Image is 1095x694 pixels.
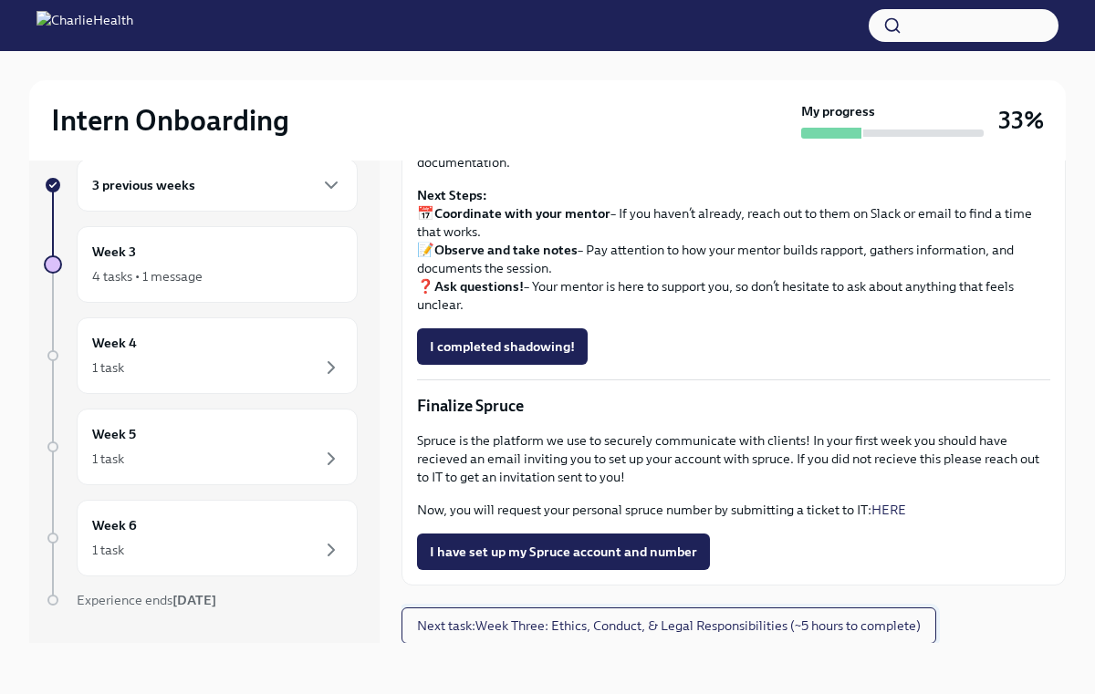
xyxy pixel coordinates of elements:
[434,278,524,295] strong: Ask questions!
[51,102,289,139] h2: Intern Onboarding
[417,186,1050,314] p: 📅 – If you haven’t already, reach out to them on Slack or email to find a time that works. 📝 – Pa...
[77,592,216,608] span: Experience ends
[417,395,1050,417] p: Finalize Spruce
[92,175,195,195] h6: 3 previous weeks
[417,328,588,365] button: I completed shadowing!
[44,317,358,394] a: Week 41 task
[801,102,875,120] strong: My progress
[44,500,358,576] a: Week 61 task
[172,592,216,608] strong: [DATE]
[998,104,1044,137] h3: 33%
[44,226,358,303] a: Week 34 tasks • 1 message
[92,242,136,262] h6: Week 3
[401,607,936,644] button: Next task:Week Three: Ethics, Conduct, & Legal Responsibilities (~5 hours to complete)
[44,409,358,485] a: Week 51 task
[92,541,124,559] div: 1 task
[77,159,358,212] div: 3 previous weeks
[36,11,133,40] img: CharlieHealth
[92,267,203,285] div: 4 tasks • 1 message
[92,333,137,353] h6: Week 4
[430,543,697,561] span: I have set up my Spruce account and number
[92,450,124,468] div: 1 task
[92,358,124,377] div: 1 task
[434,205,610,222] strong: Coordinate with your mentor
[417,616,921,635] span: Next task : Week Three: Ethics, Conduct, & Legal Responsibilities (~5 hours to complete)
[92,424,136,444] h6: Week 5
[871,502,906,518] a: HERE
[434,242,578,258] strong: Observe and take notes
[92,515,137,535] h6: Week 6
[417,187,487,203] strong: Next Steps:
[417,431,1050,486] p: Spruce is the platform we use to securely communicate with clients! In your first week you should...
[430,337,575,356] span: I completed shadowing!
[417,501,1050,519] p: Now, you will request your personal spruce number by submitting a ticket to IT:
[417,533,710,570] button: I have set up my Spruce account and number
